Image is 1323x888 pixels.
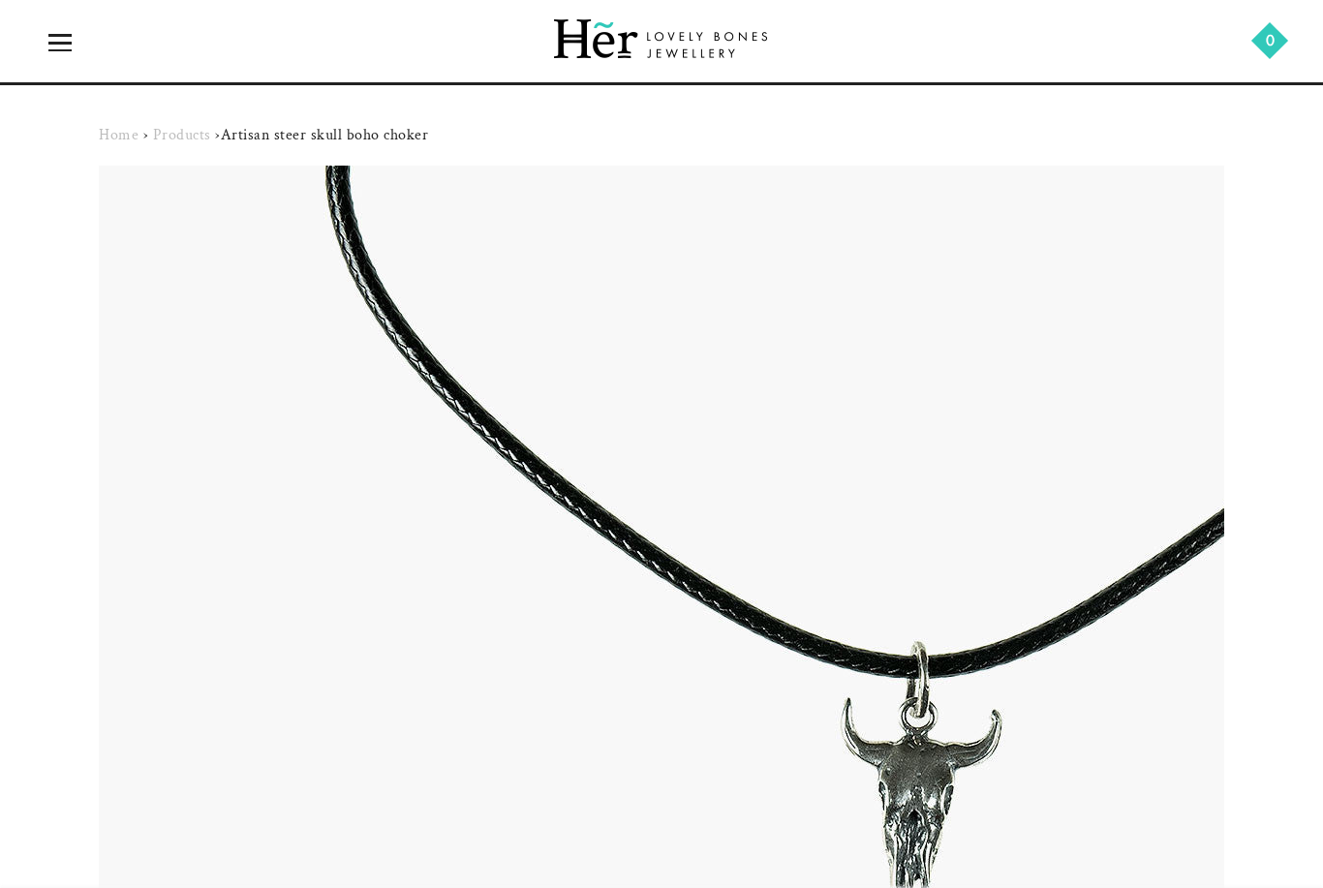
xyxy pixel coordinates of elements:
[99,125,428,146] div: Artisan steer skull boho choker
[215,125,221,145] span: ›
[554,19,767,58] img: Her Lovely Bones Jewellery Logo
[99,125,138,145] a: Home
[1255,26,1284,55] a: 0
[39,21,81,65] a: icon-menu-open icon-menu-close
[153,125,211,145] a: Products
[143,125,149,145] span: ›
